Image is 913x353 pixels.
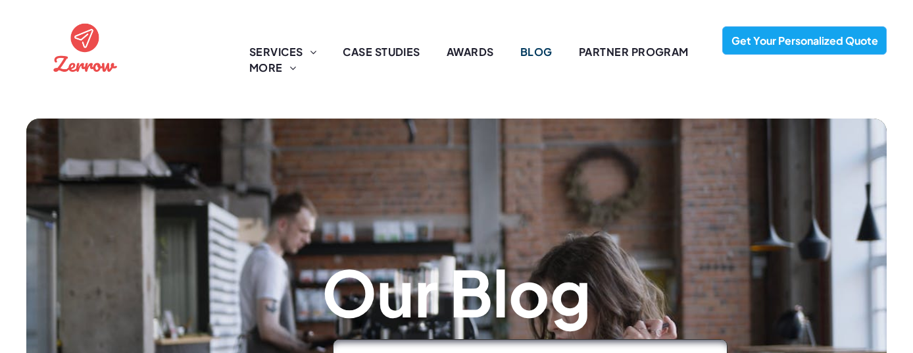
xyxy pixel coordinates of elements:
[507,44,566,60] a: BLOG
[433,44,507,60] a: AWARDS
[50,12,120,82] img: the logo for zernow is a red circle with an airplane in it .
[236,60,309,76] a: MORE
[322,252,591,331] span: Our Blog
[722,26,887,55] a: Get Your Personalized Quote
[566,44,702,60] a: PARTNER PROGRAM
[330,44,433,60] a: CASE STUDIES
[236,44,330,60] a: SERVICES
[727,27,883,54] span: Get Your Personalized Quote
